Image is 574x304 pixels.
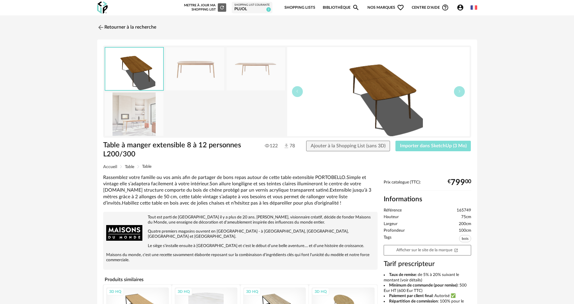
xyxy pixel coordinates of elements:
p: Le siège s'installe ensuite à [GEOGRAPHIC_DATA] et c'est le début d'une belle aventure.... et d'u... [106,243,375,249]
b: Minimum de commande (pour remise) [389,283,458,287]
b: Paiement par client final [389,294,433,298]
img: thumbnail.png [287,47,470,136]
p: Quatre premiers magasins ouvrent en [GEOGRAPHIC_DATA] - à [GEOGRAPHIC_DATA], [GEOGRAPHIC_DATA], [... [106,229,375,239]
b: Répartition de commission [389,299,438,303]
img: table-a-manger-extensible-8-a-12-personnes-l200-300-1000-16-27-165749_14.jpg [105,92,163,136]
span: Help Circle Outline icon [442,4,449,11]
b: Taux de remise [389,273,416,277]
span: Account Circle icon [457,4,464,11]
span: Open In New icon [454,248,458,252]
span: Table [142,165,151,169]
span: Accueil [103,165,117,169]
div: 3D HQ [106,288,124,296]
span: Account Circle icon [457,4,467,11]
div: 3D HQ [243,288,261,296]
span: 78 [283,143,295,149]
span: 165749 [457,208,471,213]
li: : Autorisé ✅ [384,293,471,299]
span: Hauteur [384,215,399,220]
li: : 500 Eur HT (600 Eur TTC) [384,283,471,293]
span: Centre d'aideHelp Circle Outline icon [412,4,449,11]
span: 100cm [459,228,471,233]
span: 2 [266,7,271,12]
span: 799 [451,180,465,185]
span: Largeur [384,221,398,227]
span: Table [125,165,134,169]
span: Profondeur [384,228,405,233]
button: Ajouter à la Shopping List (sans 3D) [306,141,390,152]
img: fr [471,4,477,11]
span: bois [459,235,471,242]
div: 3D HQ [175,288,192,296]
img: thumbnail.png [105,48,163,90]
div: 3D HQ [312,288,329,296]
h1: Table à manger extensible 8 à 12 personnes L200/300 [103,141,253,159]
img: table-a-manger-extensible-8-a-12-personnes-l200-300-1000-16-27-165749_2.jpg [227,47,285,90]
span: Ajouter à la Shopping List (sans 3D) [311,143,385,148]
li: : de 5% à 20% suivant le montant (voir détails) [384,272,471,283]
p: Tout est parti de [GEOGRAPHIC_DATA] il y a plus de 20 ans. [PERSON_NAME], visionnaire créatif, dé... [106,215,375,225]
span: Refresh icon [219,6,225,9]
span: 122 [265,143,278,149]
h3: Tarif prescripteur [384,260,471,268]
a: Afficher sur le site de la marqueOpen In New icon [384,245,471,255]
img: table-a-manger-extensible-8-a-12-personnes-l200-300-1000-16-27-165749_1.jpg [166,47,224,90]
div: PUJOL [234,7,270,12]
button: Importer dans SketchUp (3 Mo) [395,141,471,152]
span: Tags [384,235,392,244]
div: Breadcrumb [103,165,471,169]
span: Magnify icon [352,4,360,11]
span: Nos marques [367,1,404,15]
span: 200cm [459,221,471,227]
p: Maisons du monde, c'est une recette savamment élaborée reposant sur la combinaison d'ingrédients ... [106,252,375,263]
h4: Produits similaires [103,275,378,284]
span: 75cm [461,215,471,220]
div: Rassemblez votre famille ou vos amis afin de partager de bons repas autour de cette table extensi... [103,174,378,206]
div: Prix catalogue (TTC): [384,180,471,191]
span: Importer dans SketchUp (3 Mo) [400,143,467,148]
h2: Informations [384,195,471,204]
div: Mettre à jour ma Shopping List [183,3,226,12]
img: Téléchargements [283,143,290,149]
a: BibliothèqueMagnify icon [323,1,360,15]
img: brand logo [106,215,142,251]
a: Shopping List courante PUJOL 2 [234,3,270,12]
img: svg+xml;base64,PHN2ZyB3aWR0aD0iMjQiIGhlaWdodD0iMjQiIHZpZXdCb3g9IjAgMCAyNCAyNCIgZmlsbD0ibm9uZSIgeG... [97,24,104,31]
span: Heart Outline icon [397,4,404,11]
a: Retourner à la recherche [97,21,156,34]
div: Shopping List courante [234,3,270,7]
a: Shopping Lists [284,1,315,15]
div: € 00 [448,180,471,185]
span: Référence [384,208,402,213]
img: OXP [97,2,108,14]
